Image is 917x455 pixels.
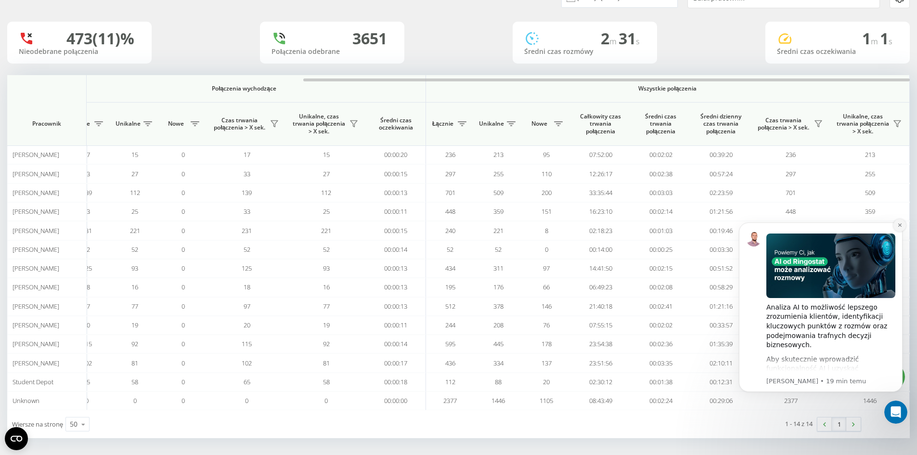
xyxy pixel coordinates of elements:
[323,245,330,254] span: 52
[570,373,631,391] td: 02:30:12
[445,359,455,367] span: 436
[431,120,455,128] span: Łącznie
[323,264,330,273] span: 93
[542,339,552,348] span: 178
[865,188,875,197] span: 509
[366,183,426,202] td: 00:00:13
[242,188,252,197] span: 139
[479,120,504,128] span: Unikalne
[116,120,141,128] span: Unikalne
[131,264,138,273] span: 93
[691,391,751,410] td: 00:29:06
[543,150,550,159] span: 95
[691,259,751,278] td: 00:51:52
[181,264,185,273] span: 0
[619,28,640,49] span: 31
[323,169,330,178] span: 27
[242,359,252,367] span: 102
[244,283,250,291] span: 18
[323,339,330,348] span: 92
[366,259,426,278] td: 00:00:13
[691,316,751,335] td: 00:33:57
[570,391,631,410] td: 08:43:49
[570,183,631,202] td: 33:35:44
[524,48,646,56] div: Średni czas rozmówy
[570,278,631,297] td: 06:49:23
[871,36,880,47] span: m
[631,391,691,410] td: 00:02:24
[631,353,691,372] td: 00:03:35
[493,359,504,367] span: 334
[543,377,550,386] span: 20
[865,207,875,216] span: 359
[244,150,250,159] span: 17
[631,164,691,183] td: 00:02:38
[493,339,504,348] span: 445
[181,396,185,405] span: 0
[445,302,455,311] span: 512
[323,302,330,311] span: 77
[366,240,426,259] td: 00:00:14
[631,183,691,202] td: 00:03:03
[631,335,691,353] td: 00:02:36
[323,283,330,291] span: 16
[691,145,751,164] td: 00:39:20
[777,48,898,56] div: Średni czas oczekiwania
[495,377,502,386] span: 88
[85,85,403,92] span: Połączenia wychodzące
[570,316,631,335] td: 07:55:15
[13,302,59,311] span: [PERSON_NAME]
[493,169,504,178] span: 255
[447,245,453,254] span: 52
[445,207,455,216] span: 448
[181,207,185,216] span: 0
[691,373,751,391] td: 00:12:31
[366,164,426,183] td: 00:00:15
[131,150,138,159] span: 15
[631,278,691,297] td: 00:02:08
[291,113,347,135] span: Unikalne, czas trwania połączenia > X sek.
[242,339,252,348] span: 115
[321,226,331,235] span: 221
[164,120,188,128] span: Nowe
[5,427,28,450] button: Open CMP widget
[631,373,691,391] td: 00:01:38
[570,297,631,316] td: 21:40:18
[570,164,631,183] td: 12:26:17
[366,391,426,410] td: 00:00:00
[638,113,684,135] span: Średni czas trwania połączenia
[352,29,387,48] div: 3651
[181,283,185,291] span: 0
[244,245,250,254] span: 52
[445,283,455,291] span: 195
[66,29,134,48] div: 473 (11)%
[631,259,691,278] td: 00:02:15
[493,283,504,291] span: 176
[527,120,551,128] span: Nowe
[631,145,691,164] td: 00:02:02
[133,396,137,405] span: 0
[570,202,631,221] td: 16:23:10
[130,226,140,235] span: 221
[691,221,751,240] td: 00:19:46
[491,396,505,405] span: 1446
[545,245,548,254] span: 0
[131,377,138,386] span: 58
[543,283,550,291] span: 66
[631,240,691,259] td: 00:00:25
[13,377,53,386] span: Student Depot
[570,240,631,259] td: 00:14:00
[724,208,917,429] iframe: Intercom notifications wiadomość
[691,278,751,297] td: 00:58:29
[542,207,552,216] span: 151
[366,353,426,372] td: 00:00:17
[445,377,455,386] span: 112
[130,188,140,197] span: 112
[578,113,623,135] span: Całkowity czas trwania połączenia
[13,359,59,367] span: [PERSON_NAME]
[884,401,907,424] iframe: Intercom live chat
